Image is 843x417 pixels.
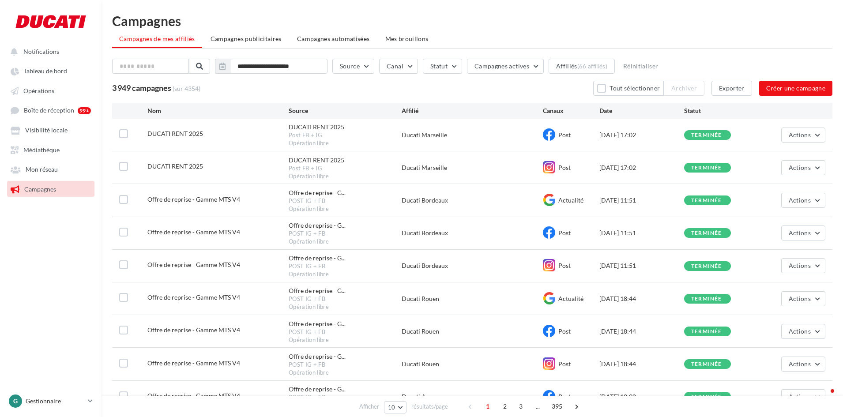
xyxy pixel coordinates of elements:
span: Campagnes actives [474,62,529,70]
a: Tableau de bord [5,63,96,79]
button: Actions [781,128,825,143]
span: Offre de reprise - G... [289,286,346,295]
span: ... [531,399,545,413]
span: Notifications [23,48,59,55]
a: Opérations [5,83,96,98]
span: Actions [789,229,811,237]
div: Opération libre [289,173,402,180]
div: Statut [684,106,769,115]
button: 10 [384,401,406,413]
div: terminée [691,361,722,367]
span: Actions [789,360,811,368]
span: Post [558,262,571,269]
button: Actions [781,258,825,273]
span: (sur 4354) [173,85,200,92]
a: Campagnes [5,181,96,197]
div: Ducati Bordeaux [402,229,543,237]
span: Offre de reprise - G... [289,221,346,230]
div: Source [289,106,402,115]
button: Actions [781,357,825,372]
span: Mon réseau [26,166,58,173]
div: Opération libre [289,336,402,344]
div: Canaux [543,106,599,115]
div: terminée [691,230,722,236]
span: Actions [789,295,811,302]
span: Actions [789,196,811,204]
span: 10 [388,404,395,411]
div: Ducati Marseille [402,131,543,139]
span: Actions [789,327,811,335]
button: Réinitialiser [620,61,662,71]
div: DUCATI RENT 2025 [289,156,344,165]
div: terminée [691,198,722,203]
div: [DATE] 11:51 [599,229,684,237]
div: Ducati Rouen [402,360,543,368]
div: [DATE] 18:44 [599,327,684,336]
div: terminée [691,296,722,302]
div: terminée [691,329,722,334]
span: Offre de reprise - Gamme MTS V4 [147,392,240,399]
a: Boîte de réception 99+ [5,102,96,118]
span: Actions [789,393,811,400]
span: Offre de reprise - G... [289,254,346,263]
span: Post [558,164,571,171]
button: Actions [781,291,825,306]
button: Source [332,59,374,74]
span: Post [558,360,571,368]
div: terminée [691,165,722,171]
span: G [13,397,18,406]
div: POST IG + FB [289,361,402,369]
div: Ducati Marseille [402,163,543,172]
span: Campagnes automatisées [297,35,370,42]
div: Ducati Bordeaux [402,261,543,270]
div: [DATE] 11:51 [599,196,684,205]
span: Offre de reprise - G... [289,188,346,197]
span: Post [558,229,571,237]
p: Gestionnaire [26,397,84,406]
span: Offre de reprise - G... [289,319,346,328]
div: Post FB + IG [289,131,402,139]
span: 2 [498,399,512,413]
button: Tout sélectionner [593,81,664,96]
button: Actions [781,225,825,240]
button: Actions [781,324,825,339]
span: Offre de reprise - Gamme MTS V4 [147,261,240,268]
div: [DATE] 17:02 [599,131,684,139]
button: Actions [781,389,825,404]
span: Post [558,393,571,400]
div: Ducati Rouen [402,294,543,303]
div: Date [599,106,684,115]
div: [DATE] 18:44 [599,294,684,303]
button: Actions [781,193,825,208]
div: Opération libre [289,270,402,278]
button: Exporter [711,81,752,96]
div: [DATE] 11:51 [599,261,684,270]
div: DUCATI RENT 2025 [289,123,344,131]
a: Médiathèque [5,142,96,158]
div: terminée [691,263,722,269]
span: Campagnes publicitaires [211,35,282,42]
span: Actions [789,164,811,171]
span: Post [558,327,571,335]
button: Affiliés(66 affiliés) [549,59,615,74]
button: Campagnes actives [467,59,544,74]
div: (66 affiliés) [577,63,607,70]
div: Nom [147,106,289,115]
div: Affilié [402,106,543,115]
button: Archiver [664,81,704,96]
span: Tableau de bord [24,68,67,75]
span: résultats/page [411,402,448,411]
div: POST IG + FB [289,197,402,205]
span: Actualité [558,196,583,204]
div: Opération libre [289,303,402,311]
div: Opération libre [289,205,402,213]
span: 395 [548,399,566,413]
span: Offre de reprise - Gamme MTS V4 [147,293,240,301]
span: Mes brouillons [385,35,429,42]
span: Médiathèque [23,146,60,154]
iframe: Intercom live chat [813,387,834,408]
button: Canal [379,59,418,74]
span: Opérations [23,87,54,94]
span: 3 [514,399,528,413]
div: Ducati Rouen [402,327,543,336]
